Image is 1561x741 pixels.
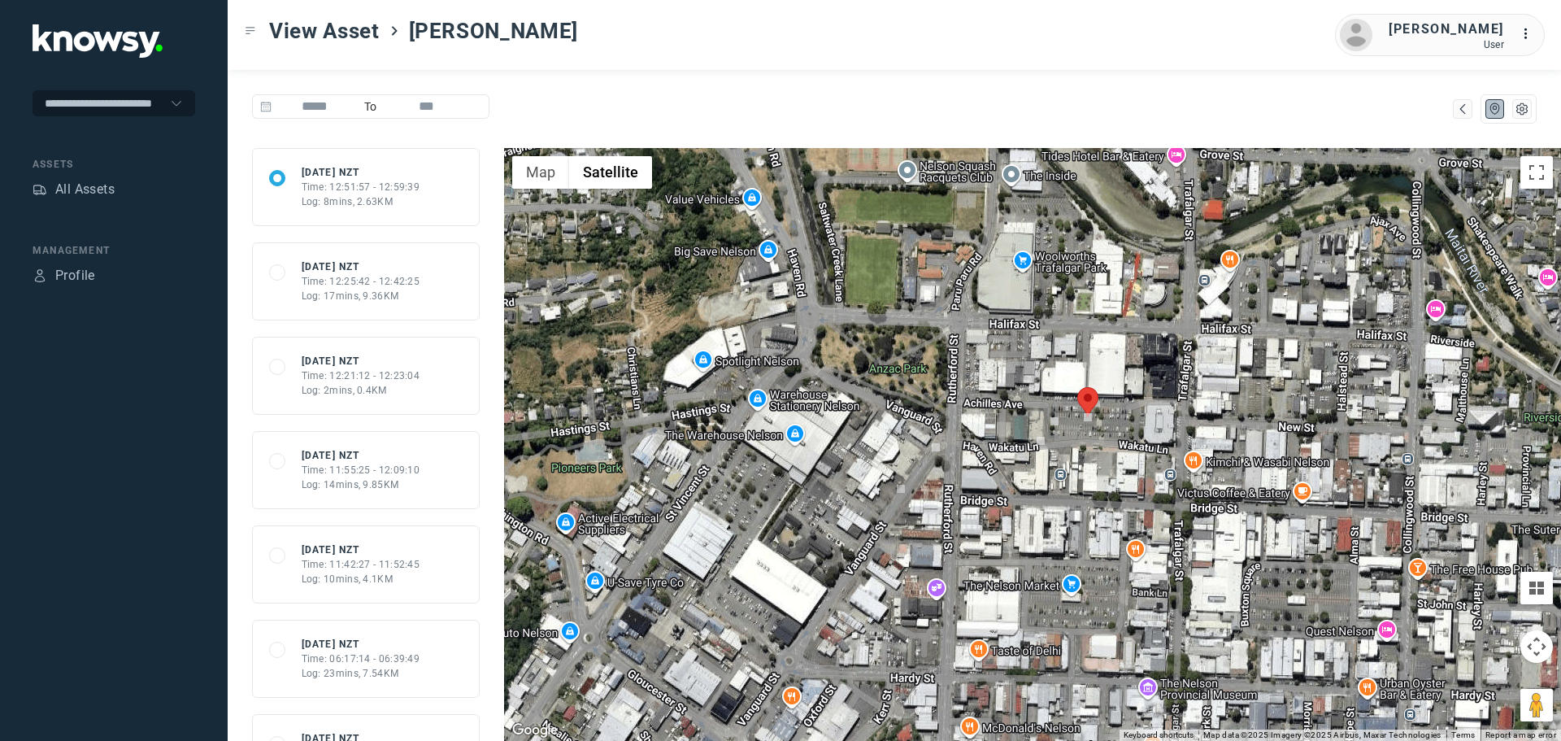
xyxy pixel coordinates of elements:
a: AssetsAll Assets [33,180,115,199]
div: > [388,24,401,37]
div: : [1520,24,1540,44]
div: Log: 2mins, 0.4KM [302,383,420,398]
button: Show satellite imagery [569,156,652,189]
div: Time: 06:17:14 - 06:39:49 [302,652,420,666]
button: Drag Pegman onto the map to open Street View [1520,689,1553,721]
div: [DATE] NZT [302,259,420,274]
div: Map [1455,102,1470,116]
tspan: ... [1521,28,1537,40]
div: Assets [33,157,195,172]
span: View Asset [269,16,380,46]
a: ProfileProfile [33,266,95,286]
div: Log: 8mins, 2.63KM [302,194,420,209]
div: [DATE] NZT [302,637,420,652]
div: : [1520,24,1540,46]
div: All Assets [55,180,115,199]
div: Time: 11:42:27 - 11:52:45 [302,557,420,572]
div: Log: 23mins, 7.54KM [302,666,420,681]
span: Map data ©2025 Imagery ©2025 Airbus, Maxar Technologies [1203,730,1441,739]
div: Map [1488,102,1502,116]
div: Toggle Menu [245,25,256,37]
img: Application Logo [33,24,163,58]
div: [PERSON_NAME] [1389,20,1504,39]
div: Profile [55,266,95,286]
button: Tilt map [1520,572,1553,604]
span: [PERSON_NAME] [409,16,578,46]
div: Time: 12:25:42 - 12:42:25 [302,274,420,289]
div: [DATE] NZT [302,543,420,557]
div: [DATE] NZT [302,165,420,180]
div: Time: 12:51:57 - 12:59:39 [302,180,420,194]
span: To [358,94,384,119]
div: Profile [33,268,47,283]
div: List [1515,102,1529,116]
div: Management [33,243,195,258]
a: Terms (opens in new tab) [1451,730,1476,739]
div: [DATE] NZT [302,354,420,368]
button: Toggle fullscreen view [1520,156,1553,189]
button: Map camera controls [1520,630,1553,663]
button: Show street map [512,156,569,189]
div: Log: 14mins, 9.85KM [302,477,420,492]
img: Google [508,720,562,741]
a: Open this area in Google Maps (opens a new window) [508,720,562,741]
div: [DATE] NZT [302,448,420,463]
div: Log: 17mins, 9.36KM [302,289,420,303]
div: Log: 10mins, 4.1KM [302,572,420,586]
a: Report a map error [1485,730,1556,739]
img: avatar.png [1340,19,1372,51]
button: Keyboard shortcuts [1124,730,1194,741]
div: User [1389,39,1504,50]
div: Time: 11:55:25 - 12:09:10 [302,463,420,477]
div: Assets [33,182,47,197]
div: Time: 12:21:12 - 12:23:04 [302,368,420,383]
